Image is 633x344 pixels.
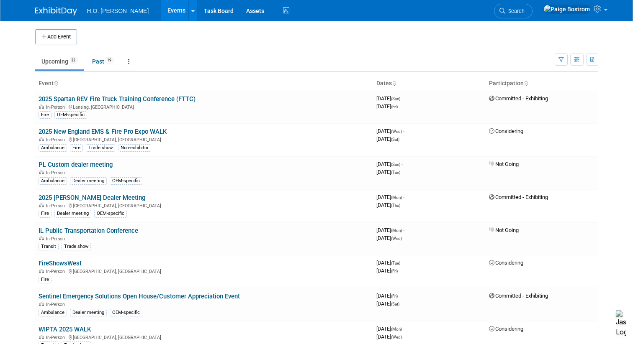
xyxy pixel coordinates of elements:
span: (Sat) [391,302,399,306]
span: - [403,194,404,200]
th: Dates [373,76,486,91]
span: - [403,128,404,134]
span: [DATE] [376,227,404,233]
a: 2025 Spartan REV Fire Truck Training Conference (FTTC) [39,95,196,103]
span: [DATE] [376,194,404,200]
span: Considering [489,326,523,332]
span: - [399,293,400,299]
a: Upcoming32 [35,54,84,69]
span: 32 [69,57,78,64]
span: [DATE] [376,128,404,134]
span: (Sun) [391,162,400,167]
span: - [401,161,403,167]
span: In-Person [46,302,67,307]
th: Participation [486,76,598,91]
div: OEM-specific [110,309,142,316]
span: [DATE] [376,202,400,208]
span: Search [505,8,525,14]
span: (Mon) [391,228,402,233]
span: In-Person [46,203,67,209]
span: (Sun) [391,97,400,101]
div: Dealer meeting [70,309,107,316]
div: Fire [39,276,51,283]
a: WIPTA 2025 WALK [39,326,91,333]
span: In-Person [46,335,67,340]
img: In-Person Event [39,170,44,174]
span: (Tue) [391,261,400,265]
span: Considering [489,260,523,266]
a: 2025 [PERSON_NAME] Dealer Meeting [39,194,145,201]
img: In-Person Event [39,269,44,273]
span: [DATE] [376,103,398,110]
div: OEM-specific [94,210,127,217]
span: (Fri) [391,294,398,298]
th: Event [35,76,373,91]
span: (Tue) [391,170,400,175]
span: [DATE] [376,169,400,175]
span: [DATE] [376,301,399,307]
a: IL Public Transportation Conference [39,227,138,234]
img: In-Person Event [39,137,44,141]
a: 2025 New England EMS & Fire Pro Expo WALK [39,128,167,135]
span: - [403,227,404,233]
span: Considering [489,128,523,134]
span: (Mon) [391,327,402,331]
span: 19 [105,57,114,64]
span: (Wed) [391,129,402,134]
div: Lansing, [GEOGRAPHIC_DATA] [39,103,370,110]
div: Trade show [62,243,91,250]
div: Dealer meeting [70,177,107,185]
div: Fire [39,111,51,119]
span: [DATE] [376,235,402,241]
span: Committed - Exhibiting [489,95,548,102]
img: ExhibitDay [35,7,77,15]
span: (Wed) [391,335,402,339]
a: Sort by Participation Type [524,80,528,87]
span: [DATE] [376,136,399,142]
div: Non-exhibitor [118,144,151,152]
div: [GEOGRAPHIC_DATA], [GEOGRAPHIC_DATA] [39,202,370,209]
a: Search [494,4,533,18]
a: Sort by Event Name [54,80,58,87]
img: In-Person Event [39,302,44,306]
span: Not Going [489,161,519,167]
div: Ambulance [39,309,67,316]
a: PL Custom dealer meeting [39,161,113,168]
span: [DATE] [376,293,400,299]
span: [DATE] [376,161,403,167]
div: Dealer meeting [54,210,91,217]
span: (Sat) [391,137,399,142]
span: (Fri) [391,269,398,273]
span: - [401,95,403,102]
span: [DATE] [376,260,403,266]
span: In-Person [46,137,67,143]
div: [GEOGRAPHIC_DATA], [GEOGRAPHIC_DATA] [39,268,370,274]
span: (Fri) [391,104,398,109]
div: OEM-specific [54,111,87,119]
div: [GEOGRAPHIC_DATA], [GEOGRAPHIC_DATA] [39,136,370,143]
div: Ambulance [39,144,67,152]
span: Committed - Exhibiting [489,194,548,200]
a: Sort by Start Date [392,80,396,87]
span: H.O. [PERSON_NAME] [87,8,149,14]
a: Sentinel Emergency Solutions Open House/Customer Appreciation Event [39,293,240,300]
a: FireShowsWest [39,260,82,267]
a: Past19 [86,54,120,69]
span: In-Person [46,269,67,274]
span: [DATE] [376,95,403,102]
span: In-Person [46,104,67,110]
img: In-Person Event [39,203,44,207]
div: Trade show [86,144,115,152]
div: Ambulance [39,177,67,185]
img: Paige Bostrom [543,5,590,14]
span: (Wed) [391,236,402,241]
div: Transit [39,243,59,250]
img: In-Person Event [39,104,44,109]
span: - [403,326,404,332]
div: Fire [39,210,51,217]
div: [GEOGRAPHIC_DATA], [GEOGRAPHIC_DATA] [39,334,370,340]
span: Not Going [489,227,519,233]
div: Fire [70,144,83,152]
img: In-Person Event [39,236,44,240]
span: [DATE] [376,334,402,340]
